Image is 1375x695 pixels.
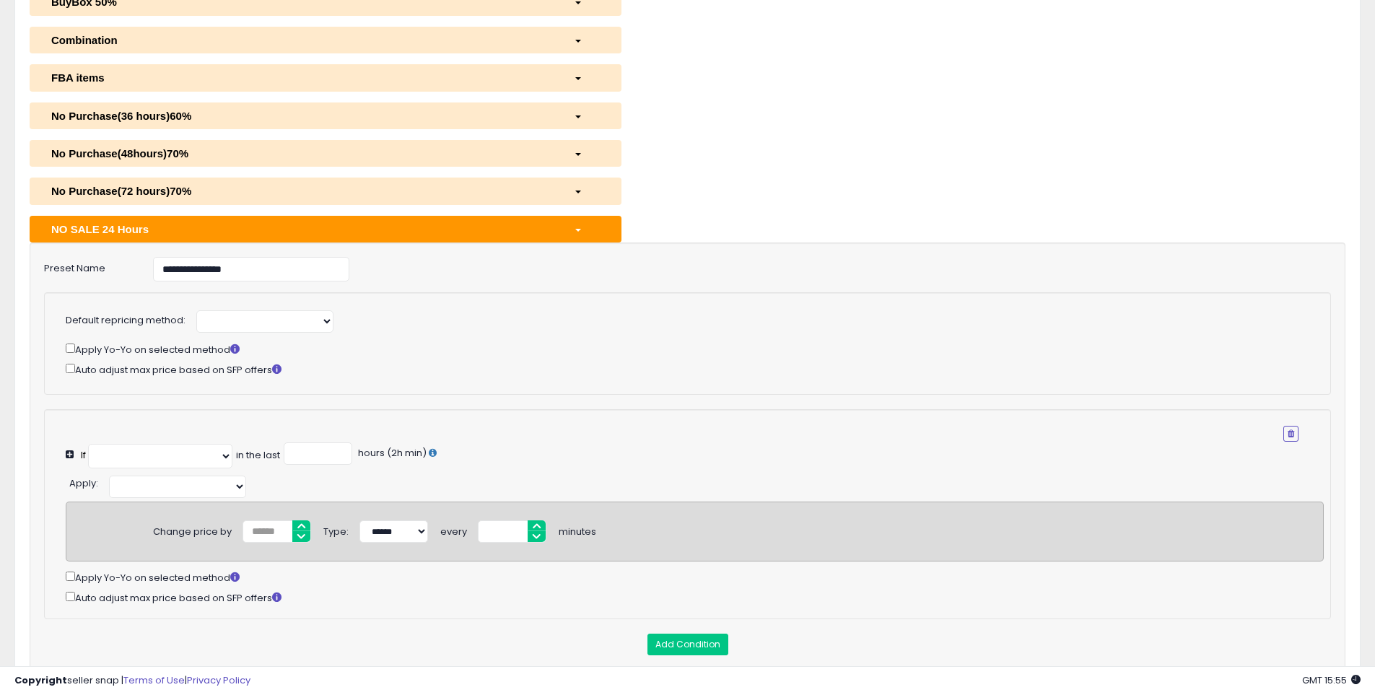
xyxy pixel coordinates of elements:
[187,673,250,687] a: Privacy Policy
[30,140,621,167] button: No Purchase(48hours)70%
[440,520,467,539] div: every
[356,446,427,460] span: hours (2h min)
[66,314,185,328] label: Default repricing method:
[30,216,621,242] button: NO SALE 24 Hours
[40,32,563,48] div: Combination
[40,183,563,198] div: No Purchase(72 hours)70%
[30,178,621,204] button: No Purchase(72 hours)70%
[66,569,1324,585] div: Apply Yo-Yo on selected method
[40,108,563,123] div: No Purchase(36 hours)60%
[33,257,142,276] label: Preset Name
[69,476,96,490] span: Apply
[1288,429,1294,438] i: Remove Condition
[66,589,1324,606] div: Auto adjust max price based on SFP offers
[40,70,563,85] div: FBA items
[236,449,280,463] div: in the last
[30,64,621,91] button: FBA items
[66,341,1298,357] div: Apply Yo-Yo on selected method
[559,520,596,539] div: minutes
[14,673,67,687] strong: Copyright
[30,102,621,129] button: No Purchase(36 hours)60%
[323,520,349,539] div: Type:
[40,146,563,161] div: No Purchase(48hours)70%
[66,361,1298,377] div: Auto adjust max price based on SFP offers
[14,674,250,688] div: seller snap | |
[1302,673,1361,687] span: 2025-09-11 15:55 GMT
[69,472,98,491] div: :
[123,673,185,687] a: Terms of Use
[40,222,563,237] div: NO SALE 24 Hours
[647,634,728,655] button: Add Condition
[30,27,621,53] button: Combination
[153,520,232,539] div: Change price by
